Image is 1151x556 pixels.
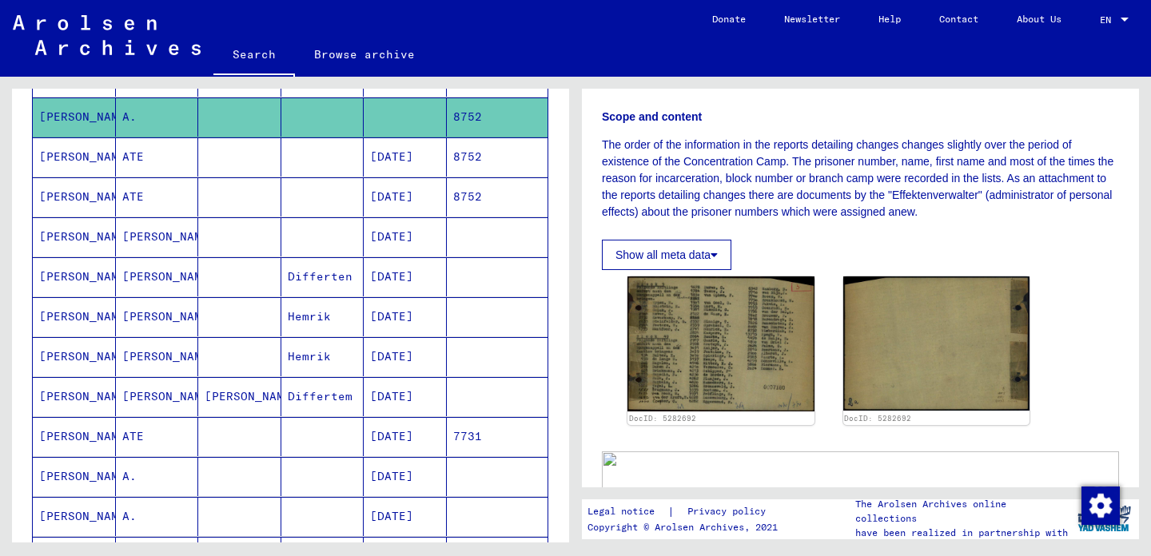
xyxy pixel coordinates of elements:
[629,414,696,423] a: DocID: 5282692
[364,337,447,376] mat-cell: [DATE]
[33,417,116,456] mat-cell: [PERSON_NAME]
[447,97,548,137] mat-cell: 8752
[364,377,447,416] mat-cell: [DATE]
[281,297,364,336] mat-cell: Hemrik
[116,497,199,536] mat-cell: A.
[116,217,199,256] mat-cell: [PERSON_NAME]
[447,137,548,177] mat-cell: 8752
[33,97,116,137] mat-cell: [PERSON_NAME]
[364,497,447,536] mat-cell: [DATE]
[587,503,785,520] div: |
[587,520,785,534] p: Copyright © Arolsen Archives, 2021
[843,276,1030,411] img: 002.jpg
[116,177,199,216] mat-cell: ATE
[33,257,116,296] mat-cell: [PERSON_NAME]
[33,177,116,216] mat-cell: [PERSON_NAME]
[587,503,667,520] a: Legal notice
[33,377,116,416] mat-cell: [PERSON_NAME]
[116,297,199,336] mat-cell: [PERSON_NAME]
[855,497,1069,526] p: The Arolsen Archives online collections
[1100,14,1117,26] span: EN
[33,297,116,336] mat-cell: [PERSON_NAME]
[33,137,116,177] mat-cell: [PERSON_NAME]
[13,15,201,55] img: Arolsen_neg.svg
[447,417,548,456] mat-cell: 7731
[1074,498,1134,538] img: yv_logo.png
[1081,486,1120,525] img: Change consent
[364,217,447,256] mat-cell: [DATE]
[116,257,199,296] mat-cell: [PERSON_NAME]
[33,457,116,496] mat-cell: [PERSON_NAME]
[33,337,116,376] mat-cell: [PERSON_NAME]
[602,137,1119,220] p: The order of the information in the reports detailing changes changes slightly over the period of...
[33,217,116,256] mat-cell: [PERSON_NAME]
[116,337,199,376] mat-cell: [PERSON_NAME]
[198,377,281,416] mat-cell: [PERSON_NAME]
[364,257,447,296] mat-cell: [DATE]
[116,457,199,496] mat-cell: A.
[116,137,199,177] mat-cell: ATE
[281,257,364,296] mat-cell: Differten
[281,377,364,416] mat-cell: Differtem
[364,417,447,456] mat-cell: [DATE]
[364,137,447,177] mat-cell: [DATE]
[855,526,1069,540] p: have been realized in partnership with
[281,337,364,376] mat-cell: Hemrik
[602,240,731,270] button: Show all meta data
[602,110,702,123] b: Scope and content
[295,35,434,73] a: Browse archive
[364,297,447,336] mat-cell: [DATE]
[116,417,199,456] mat-cell: ATE
[364,177,447,216] mat-cell: [DATE]
[213,35,295,77] a: Search
[116,97,199,137] mat-cell: A.
[116,377,199,416] mat-cell: [PERSON_NAME]
[627,276,814,411] img: 001.jpg
[1081,486,1119,524] div: Change consent
[675,503,785,520] a: Privacy policy
[844,414,911,423] a: DocID: 5282692
[364,457,447,496] mat-cell: [DATE]
[447,177,548,216] mat-cell: 8752
[33,497,116,536] mat-cell: [PERSON_NAME]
